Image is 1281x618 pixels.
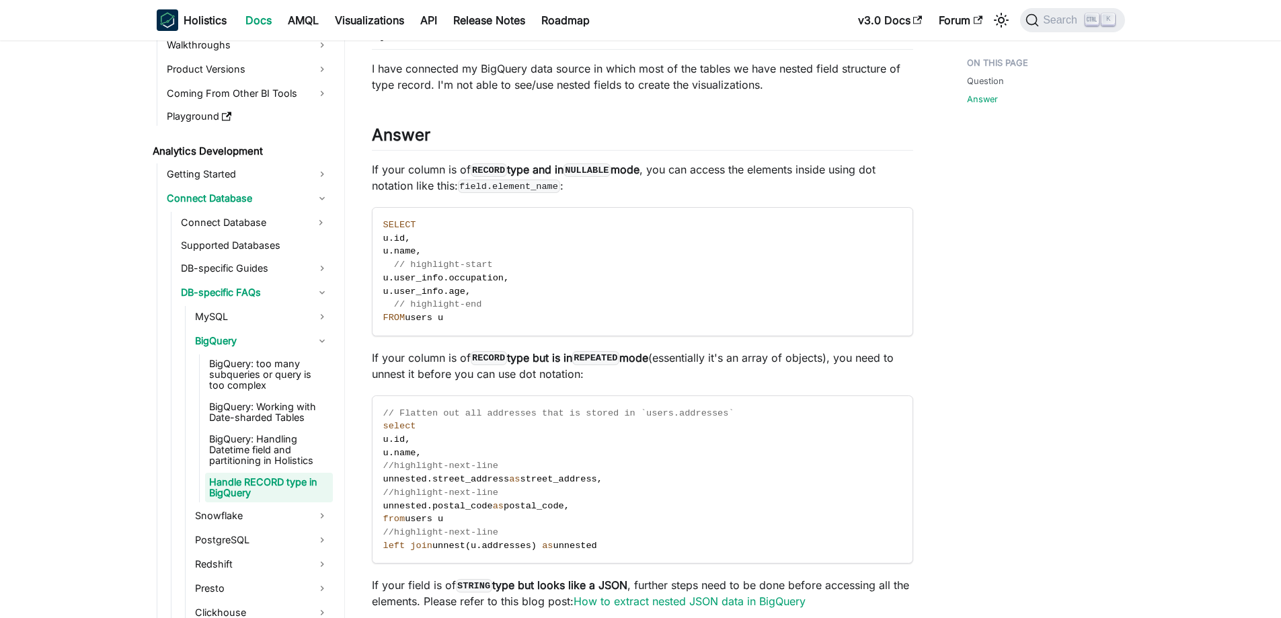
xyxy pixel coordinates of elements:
a: Analytics Development [149,142,333,161]
a: Roadmap [533,9,598,31]
span: , [405,434,410,445]
span: , [564,501,570,511]
a: v3.0 Docs [850,9,931,31]
span: u [383,286,389,297]
span: u [383,233,389,243]
a: PostgreSQL [191,529,333,551]
span: //highlight-next-line [383,461,498,471]
a: DB-specific Guides [177,258,333,279]
strong: type but looks like a JSON [456,578,627,592]
span: postal_code [432,501,493,511]
a: BigQuery: Handling Datetime field and partitioning in Holistics [205,430,333,470]
span: u [383,246,389,256]
a: BigQuery: Working with Date-sharded Tables [205,397,333,427]
span: street_address [432,474,509,484]
span: , [597,474,603,484]
a: Release Notes [445,9,533,31]
span: unnested [383,501,427,511]
a: Connect Database [177,212,309,233]
span: . [389,246,394,256]
span: as [509,474,520,484]
nav: Docs sidebar [143,40,345,618]
a: Redshift [191,553,333,575]
p: I have connected my BigQuery data source in which most of the tables we have nested field structu... [372,61,913,93]
span: SELECT [383,220,416,230]
span: . [389,448,394,458]
a: Forum [931,9,991,31]
a: Presto [191,578,333,599]
button: Expand sidebar category 'Connect Database' [309,212,333,233]
a: Supported Databases [177,236,333,255]
span: unnested [553,541,597,551]
button: Search (Ctrl+K) [1020,8,1124,32]
span: left [383,541,405,551]
img: Holistics [157,9,178,31]
span: select [383,421,416,431]
code: REPEATED [572,351,619,364]
span: u [471,541,476,551]
a: Walkthroughs [163,34,333,56]
a: API [412,9,445,31]
span: as [542,541,553,551]
a: Product Versions [163,59,333,80]
a: Handle RECORD type in BigQuery [205,473,333,502]
span: , [504,273,509,283]
a: DB-specific FAQs [177,282,333,303]
code: RECORD [471,351,507,364]
a: AMQL [280,9,327,31]
span: occupation [449,273,504,283]
span: name [394,246,416,256]
span: name [394,448,416,458]
strong: type and in mode [471,163,640,176]
span: . [389,273,394,283]
span: user_info [394,273,443,283]
span: as [493,501,504,511]
b: Holistics [184,12,227,28]
a: Playground [163,107,333,126]
span: FROM [383,313,405,323]
a: Connect Database [163,188,333,209]
p: If your column is of , you can access the elements inside using dot notation like this: : [372,161,913,194]
span: user_info [394,286,443,297]
span: Search [1039,14,1085,26]
span: . [389,286,394,297]
span: u [383,434,389,445]
code: RECORD [471,163,507,177]
span: // highlight-end [394,299,482,309]
span: id [394,434,405,445]
span: , [416,448,421,458]
a: BigQuery: too many subqueries or query is too complex [205,354,333,395]
span: . [427,474,432,484]
button: Switch between dark and light mode (currently light mode) [991,9,1012,31]
span: . [443,273,449,283]
code: STRING [456,579,492,592]
a: Getting Started [163,163,333,185]
span: ) [531,541,537,551]
span: , [405,233,410,243]
span: from [383,514,405,524]
a: Coming From Other BI Tools [163,83,333,104]
span: u [383,273,389,283]
span: . [443,286,449,297]
span: join [410,541,432,551]
p: If your column is of (essentially it's an array of objects), you need to unnest it before you can... [372,350,913,382]
a: HolisticsHolistics [157,9,227,31]
a: Answer [967,93,998,106]
a: Question [967,75,1004,87]
a: How to extract nested JSON data in BigQuery [574,594,806,608]
span: . [389,434,394,445]
span: u [383,448,389,458]
span: users u [405,514,443,524]
h2: Answer [372,125,913,151]
a: Visualizations [327,9,412,31]
span: ( [465,541,471,551]
span: , [416,246,421,256]
span: unnested [383,474,427,484]
a: Docs [237,9,280,31]
span: . [427,501,432,511]
span: . [389,233,394,243]
span: //highlight-next-line [383,488,498,498]
span: postal_code [504,501,564,511]
span: addresses [481,541,531,551]
code: field.element_name [458,180,560,193]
